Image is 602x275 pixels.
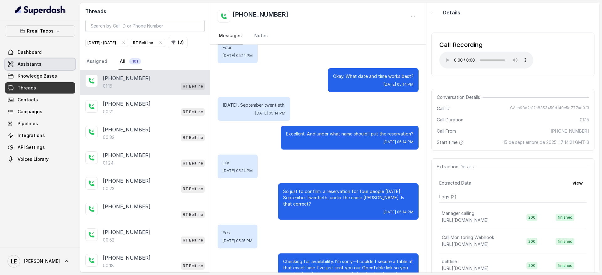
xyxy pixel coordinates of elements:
nav: Tabs [85,53,205,70]
p: Manager calling [442,210,474,216]
p: Four. [223,44,253,51]
p: Excellent. And under what name should I put the reservation? [286,131,414,137]
span: Dashboard [18,49,42,55]
a: Knowledge Bases [5,70,75,82]
span: [DATE] 05:14 PM [383,140,414,145]
span: Call Duration [437,117,463,123]
span: Contacts [18,97,38,103]
p: [DATE], September twentieth. [223,102,285,108]
a: Notes [253,28,269,44]
p: RT Beltline [183,160,203,166]
p: 00:21 [103,109,114,115]
span: [PERSON_NAME] [24,258,60,264]
span: Call From [437,128,456,134]
p: [PHONE_NUMBER] [103,151,150,159]
nav: Tabs [218,28,419,44]
h2: Threads [85,8,205,15]
p: [PHONE_NUMBER] [103,100,150,108]
a: Assistants [5,59,75,70]
span: Call ID [437,105,450,112]
span: Extraction Details [437,164,476,170]
p: RT Beltline [183,237,203,243]
p: 01:15 [103,83,112,89]
span: [URL][DOMAIN_NAME] [442,242,489,247]
text: LE [11,258,17,265]
span: [DATE] 05:14 PM [383,82,414,87]
span: Integrations [18,132,45,139]
button: (2) [168,37,187,48]
p: [PHONE_NUMBER] [103,228,150,236]
a: Assigned [85,53,108,70]
p: 01:24 [103,160,114,166]
a: Integrations [5,130,75,141]
div: [DATE] - [DATE] [87,40,126,46]
span: finished [556,238,574,245]
p: Details [443,9,460,16]
p: Rreal Tacos [27,27,54,35]
p: RT Beltline [183,109,203,115]
span: 01:15 [580,117,589,123]
h2: [PHONE_NUMBER] [233,10,288,23]
span: finished [556,214,574,221]
p: 00:18 [103,262,114,269]
a: Threads [5,82,75,94]
p: Lily. [223,160,253,166]
span: [DATE] 05:15 PM [223,238,252,243]
p: RT Beltline [183,186,203,192]
a: [PERSON_NAME] [5,252,75,270]
p: 00:23 [103,186,114,192]
a: All101 [119,53,142,70]
span: 15 de septiembre de 2025, 17:14:21 GMT-3 [503,139,589,145]
div: RT Beltline [133,40,163,46]
span: API Settings [18,144,45,150]
span: Campaigns [18,109,42,115]
span: [DATE] 05:14 PM [223,168,253,173]
p: [PHONE_NUMBER] [103,254,150,262]
span: [DATE] 05:14 PM [383,210,414,215]
p: RT Beltline [183,135,203,141]
a: Campaigns [5,106,75,117]
a: Messages [218,28,243,44]
div: Call Recording [439,40,533,49]
span: Threads [18,85,36,91]
p: beltline [442,258,457,265]
p: Okay. What date and time works best? [333,73,414,79]
button: RT Beltline [131,39,165,47]
span: Pipelines [18,120,38,127]
span: [URL][DOMAIN_NAME] [442,266,489,271]
p: RT Beltline [183,211,203,218]
span: [PHONE_NUMBER] [551,128,589,134]
p: Logs ( 3 ) [439,194,587,200]
span: 200 [526,238,537,245]
a: Contacts [5,94,75,105]
p: [PHONE_NUMBER] [103,203,150,210]
span: Voices Library [18,156,49,162]
span: 101 [129,58,141,64]
p: Call Monitoring Webhook [442,234,494,241]
input: Search by Call ID or Phone Number [85,20,205,32]
button: view [569,177,587,189]
span: Extracted Data [439,180,471,186]
p: Yes. [223,230,252,236]
button: Rreal Tacos [5,25,75,37]
span: Knowledge Bases [18,73,57,79]
span: Conversation Details [437,94,483,100]
p: [PHONE_NUMBER] [103,74,150,82]
span: CAaa93d2a12a8353459d149e5d777ad0f3 [510,105,589,112]
p: RT Beltline [183,263,203,269]
p: RT Beltline [183,83,203,89]
button: [DATE]- [DATE] [85,39,128,47]
p: 00:32 [103,134,114,140]
span: [DATE] 05:14 PM [223,53,253,58]
span: finished [556,262,574,269]
img: light.svg [15,5,66,15]
span: Start time [437,139,465,145]
a: Voices Library [5,154,75,165]
a: Dashboard [5,47,75,58]
span: 200 [526,262,537,269]
span: 200 [526,214,537,221]
p: [PHONE_NUMBER] [103,126,150,133]
span: [URL][DOMAIN_NAME] [442,217,489,223]
audio: Your browser does not support the audio element. [439,52,533,69]
p: 00:52 [103,237,114,243]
